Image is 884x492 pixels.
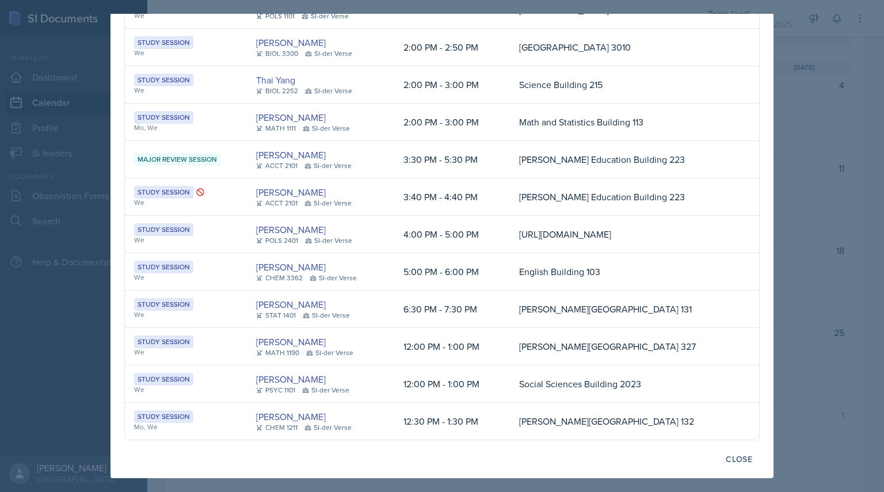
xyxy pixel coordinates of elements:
div: STAT 1401 [256,310,296,321]
div: We [134,310,238,320]
div: MATH 1111 [256,123,296,134]
div: SI-der Verse [305,235,352,246]
div: SI-der Verse [304,161,352,171]
a: [PERSON_NAME] [256,335,326,349]
td: 12:00 PM - 1:00 PM [394,365,510,403]
a: [PERSON_NAME] [256,260,326,274]
div: We [134,347,238,357]
td: [GEOGRAPHIC_DATA] 3010 [510,29,737,66]
div: SI-der Verse [302,11,349,21]
td: [PERSON_NAME][GEOGRAPHIC_DATA] 131 [510,291,737,328]
td: [PERSON_NAME][GEOGRAPHIC_DATA] 132 [510,403,737,440]
div: Study Session [134,373,193,386]
a: [PERSON_NAME] [256,110,326,124]
div: SI-der Verse [305,86,352,96]
div: We [134,10,238,21]
td: 12:00 PM - 1:00 PM [394,328,510,365]
div: SI-der Verse [310,273,357,283]
td: Social Sciences Building 2023 [510,365,737,403]
div: Close [726,455,752,464]
div: Study Session [134,410,193,423]
div: Study Session [134,223,193,236]
div: We [134,384,238,395]
a: [PERSON_NAME] [256,410,326,424]
td: 2:00 PM - 3:00 PM [394,104,510,141]
div: Study Session [134,261,193,273]
a: [PERSON_NAME] [256,298,326,311]
div: We [134,48,238,58]
a: [PERSON_NAME] [256,185,326,199]
td: 3:40 PM - 4:40 PM [394,178,510,216]
div: Mo, We [134,422,238,432]
td: 5:00 PM - 6:00 PM [394,253,510,291]
div: We [134,235,238,245]
div: SI-der Verse [303,123,350,134]
a: [PERSON_NAME] [256,372,326,386]
div: Study Session [134,74,193,86]
a: [PERSON_NAME] [256,223,326,237]
div: We [134,197,238,208]
div: SI-der Verse [305,48,352,59]
div: Study Session [134,335,193,348]
div: Study Session [134,298,193,311]
td: Math and Statistics Building 113 [510,104,737,141]
div: Major Review Session [134,153,220,166]
div: CHEM 3362 [256,273,303,283]
td: [PERSON_NAME] Education Building 223 [510,178,737,216]
div: Mo, We [134,123,238,133]
div: Study Session [134,111,193,124]
div: We [134,85,238,96]
td: 6:30 PM - 7:30 PM [394,291,510,328]
td: [PERSON_NAME][GEOGRAPHIC_DATA] 327 [510,328,737,365]
div: PSYC 1101 [256,385,295,395]
td: 12:30 PM - 1:30 PM [394,403,510,440]
td: [PERSON_NAME] Education Building 223 [510,141,737,178]
div: Study Session [134,186,193,199]
div: BIOL 2252 [256,86,298,96]
td: English Building 103 [510,253,737,291]
td: 2:00 PM - 2:50 PM [394,29,510,66]
div: ACCT 2101 [256,161,298,171]
div: POLS 2401 [256,235,298,246]
div: POLS 1101 [256,11,295,21]
td: 4:00 PM - 5:00 PM [394,216,510,253]
div: CHEM 1211 [256,422,298,433]
div: ACCT 2101 [256,198,298,208]
a: [PERSON_NAME] [256,36,326,49]
a: [PERSON_NAME] [256,148,326,162]
td: 2:00 PM - 3:00 PM [394,66,510,104]
td: 3:30 PM - 5:30 PM [394,141,510,178]
td: [URL][DOMAIN_NAME] [510,216,737,253]
div: MATH 1190 [256,348,299,358]
div: SI-der Verse [302,385,349,395]
div: SI-der Verse [304,422,352,433]
div: BIOL 3300 [256,48,298,59]
td: Science Building 215 [510,66,737,104]
div: We [134,272,238,283]
a: Thai Yang [256,73,295,87]
div: SI-der Verse [303,310,350,321]
div: SI-der Verse [306,348,353,358]
div: SI-der Verse [304,198,352,208]
button: Close [718,449,760,469]
div: Study Session [134,36,193,49]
